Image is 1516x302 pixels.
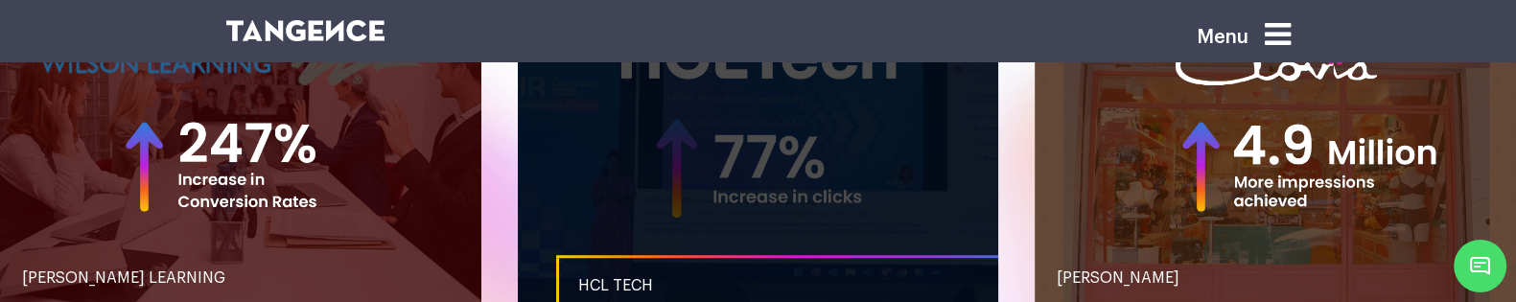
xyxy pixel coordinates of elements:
span: HCL TECH [578,278,653,293]
span: [PERSON_NAME] LEARNING [22,270,225,286]
span: [PERSON_NAME] [1057,270,1179,286]
span: Chat Widget [1454,240,1506,292]
img: logo SVG [226,20,385,41]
